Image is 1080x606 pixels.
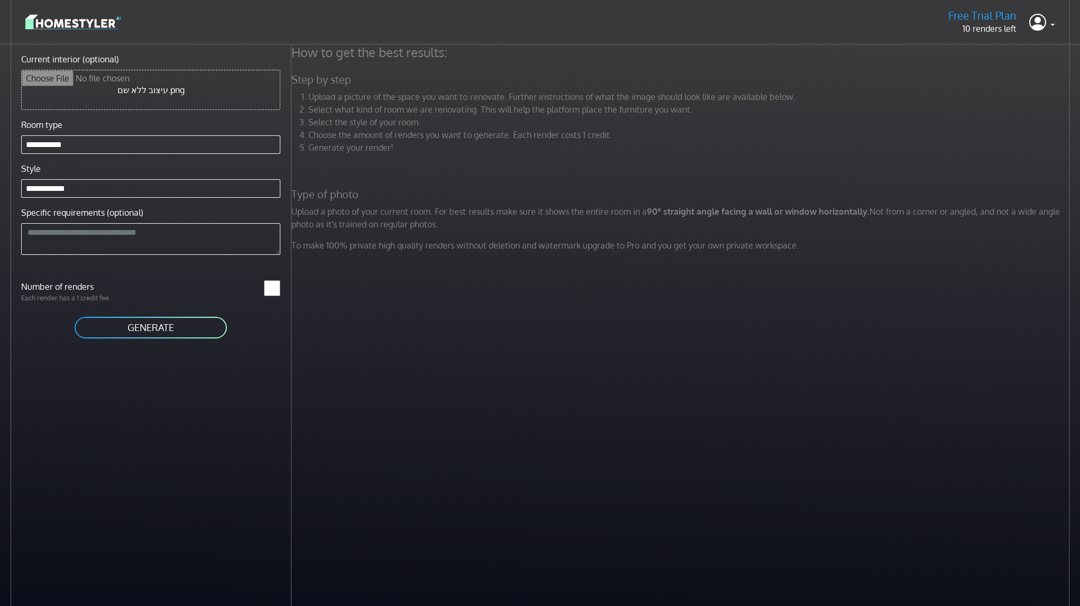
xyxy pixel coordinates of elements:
[21,206,143,219] label: Specific requirements (optional)
[25,13,121,31] img: logo-3de290ba35641baa71223ecac5eacb59cb85b4c7fdf211dc9aaecaaee71ea2f8.svg
[948,22,1017,35] p: 10 renders left
[21,118,62,131] label: Room type
[308,116,1072,128] li: Select the style of your room.
[285,239,1078,252] p: To make 100% private high quality renders without deletion and watermark upgrade to Pro and you g...
[21,53,119,66] label: Current interior (optional)
[948,9,1017,22] h5: Free Trial Plan
[285,205,1078,231] p: Upload a photo of your current room. For best results make sure it shows the entire room in a Not...
[285,44,1078,60] h4: How to get the best results:
[74,316,228,339] button: GENERATE
[308,90,1072,103] li: Upload a picture of the space you want to renovate. Further instructions of what the image should...
[285,73,1078,86] h5: Step by step
[308,141,1072,154] li: Generate your render!
[308,128,1072,141] li: Choose the amount of renders you want to generate. Each render costs 1 credit.
[646,206,869,217] strong: 90° straight angle facing a wall or window horizontally.
[285,188,1078,201] h5: Type of photo
[15,293,151,303] p: Each render has a 1 credit fee
[15,280,151,293] label: Number of renders
[308,103,1072,116] li: Select what kind of room we are renovating. This will help the platform place the furniture you w...
[21,162,41,175] label: Style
